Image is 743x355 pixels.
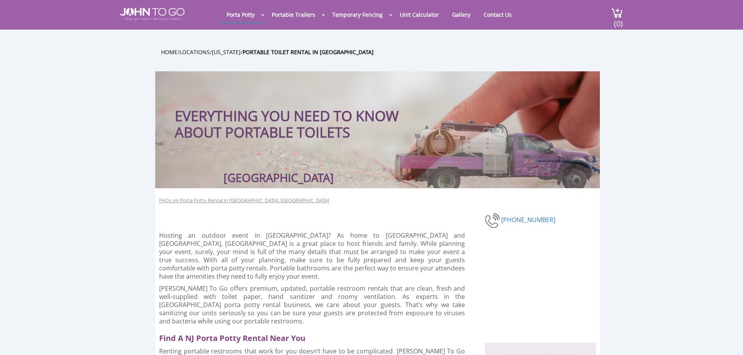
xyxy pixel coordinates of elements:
[159,284,465,325] p: [PERSON_NAME] To Go offers premium, updated, portable restroom rentals that are clean, fresh and ...
[221,7,261,22] a: Porta Potty
[501,215,555,224] a: [PHONE_NUMBER]
[394,7,445,22] a: Unit Calculator
[120,8,184,20] img: JOHN to go
[161,48,606,57] ul: / / /
[478,7,518,22] a: Contact Us
[159,231,465,281] p: Hosting an outdoor event in [GEOGRAPHIC_DATA]? As home to [GEOGRAPHIC_DATA] and [GEOGRAPHIC_DATA]...
[175,87,426,141] h1: EVERYTHING YOU NEED TO KNOW ABOUT PORTABLE TOILETS
[179,48,210,56] a: Locations
[223,177,334,178] h3: [GEOGRAPHIC_DATA]
[611,8,623,18] img: cart a
[159,197,329,204] a: FAQs on Porta Potty Rental in [GEOGRAPHIC_DATA], [GEOGRAPHIC_DATA]
[161,48,177,56] a: Home
[614,12,623,29] span: (0)
[446,7,476,22] a: Gallery
[326,7,388,22] a: Temporary Fencing
[212,48,241,56] a: [US_STATE]
[385,116,596,188] img: Truck
[159,329,472,343] h2: Find A NJ Porta Potty Rental Near You
[243,48,374,56] a: Portable Toilet Rental in [GEOGRAPHIC_DATA]
[485,212,501,229] img: phone-number
[266,7,321,22] a: Portable Trailers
